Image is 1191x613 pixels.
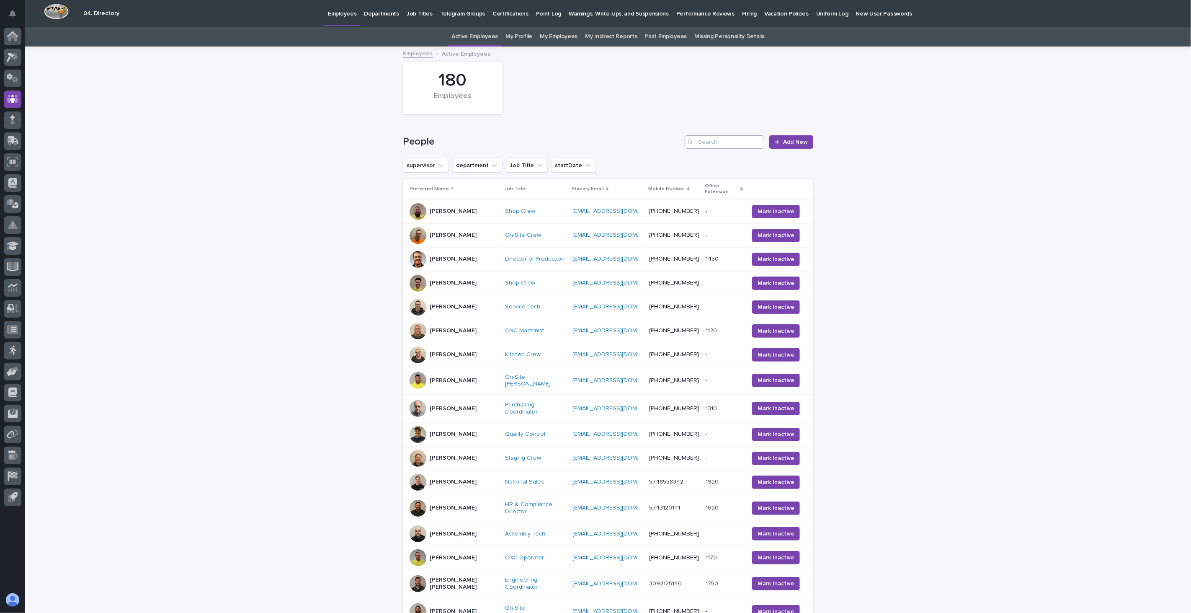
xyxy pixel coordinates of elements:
a: CNC Operator [505,554,544,561]
button: Mark Inactive [752,428,800,441]
button: Mark Inactive [752,348,800,362]
span: Mark Inactive [758,554,794,562]
p: 1920 [706,477,720,486]
p: [PERSON_NAME] [430,279,477,287]
a: Director of Production [505,256,565,263]
p: 1310 [706,403,719,412]
button: users-avatar [4,591,21,609]
tr: [PERSON_NAME]CNC Operator [EMAIL_ADDRESS][DOMAIN_NAME] [PHONE_NUMBER]11701170 Mark Inactive [403,546,813,570]
p: - [706,529,709,538]
p: Job Title [504,184,526,194]
button: Mark Inactive [752,205,800,218]
a: [EMAIL_ADDRESS][DOMAIN_NAME] [572,304,667,310]
span: Mark Inactive [758,376,794,385]
tr: [PERSON_NAME]HR & Compliance Director [EMAIL_ADDRESS][DOMAIN_NAME] 574312014116201620 Mark Inactive [403,494,813,522]
tr: [PERSON_NAME]National Sales [EMAIL_ADDRESS][DOMAIN_NAME] 574855834219201920 Mark Inactive [403,470,813,494]
a: Kitchen Crew [505,351,541,358]
a: On-Site Crew [505,232,541,239]
a: Past Employees [645,27,687,47]
a: [PHONE_NUMBER] [649,256,699,262]
p: [PERSON_NAME] [PERSON_NAME] [430,577,498,591]
a: [EMAIL_ADDRESS][DOMAIN_NAME] [572,208,667,214]
a: 5743120141 [649,505,680,511]
tr: [PERSON_NAME]Service Tech [EMAIL_ADDRESS][DOMAIN_NAME] [PHONE_NUMBER]-- Mark Inactive [403,295,813,319]
p: - [706,302,709,310]
a: [PHONE_NUMBER] [649,232,699,238]
p: [PERSON_NAME] [430,327,477,334]
button: Mark Inactive [752,253,800,266]
p: [PERSON_NAME] [430,377,477,384]
a: [PHONE_NUMBER] [649,352,699,357]
tr: [PERSON_NAME]CNC Machinist [EMAIL_ADDRESS][DOMAIN_NAME] [PHONE_NUMBER]11201120 Mark Inactive [403,319,813,343]
button: Mark Inactive [752,476,800,489]
input: Search [685,135,764,149]
span: Mark Inactive [758,327,794,335]
a: [PHONE_NUMBER] [649,378,699,383]
p: 1450 [706,254,720,263]
a: [PHONE_NUMBER] [649,555,699,561]
p: 1120 [706,326,719,334]
button: Mark Inactive [752,452,800,465]
span: Mark Inactive [758,579,794,588]
span: Mark Inactive [758,231,794,240]
a: [EMAIL_ADDRESS][DOMAIN_NAME] [572,328,667,334]
a: [EMAIL_ADDRESS][DOMAIN_NAME] [572,378,667,383]
span: Mark Inactive [758,430,794,439]
p: - [706,375,709,384]
tr: [PERSON_NAME]On-Site Crew [EMAIL_ADDRESS][DOMAIN_NAME] [PHONE_NUMBER]-- Mark Inactive [403,223,813,247]
p: [PERSON_NAME] [430,431,477,438]
p: - [706,278,709,287]
button: Mark Inactive [752,324,800,338]
a: Assembly Tech [505,530,545,538]
a: Shop Crew [505,208,535,215]
span: Mark Inactive [758,404,794,413]
img: Workspace Logo [44,4,69,19]
a: [EMAIL_ADDRESS][DOMAIN_NAME] [572,431,667,437]
a: [EMAIL_ADDRESS][DOMAIN_NAME] [572,406,667,411]
a: Employees [403,48,433,58]
a: [PHONE_NUMBER] [649,406,699,411]
a: [PHONE_NUMBER] [649,431,699,437]
a: [EMAIL_ADDRESS][DOMAIN_NAME] [572,505,667,511]
p: [PERSON_NAME] [430,303,477,310]
h1: People [403,136,681,148]
a: [EMAIL_ADDRESS][DOMAIN_NAME] [572,280,667,286]
p: Preferred Name [410,184,449,194]
a: On-Site [PERSON_NAME] [505,374,566,388]
div: Employees [417,92,488,109]
a: [PHONE_NUMBER] [649,280,699,286]
button: Mark Inactive [752,374,800,387]
a: [EMAIL_ADDRESS][DOMAIN_NAME] [572,232,667,238]
a: My Indirect Reports [585,27,637,47]
a: [PHONE_NUMBER] [649,328,699,334]
tr: [PERSON_NAME]Assembly Tech [EMAIL_ADDRESS][DOMAIN_NAME] [PHONE_NUMBER]-- Mark Inactive [403,522,813,546]
tr: [PERSON_NAME]Shop Crew [EMAIL_ADDRESS][DOMAIN_NAME] [PHONE_NUMBER]-- Mark Inactive [403,199,813,223]
p: 1750 [706,579,720,587]
span: Mark Inactive [758,255,794,264]
span: Mark Inactive [758,454,794,463]
p: [PERSON_NAME] [430,256,477,263]
p: Active Employees [442,49,490,58]
p: - [706,429,709,438]
a: Service Tech [505,303,540,310]
h2: 04. Directory [83,10,119,17]
p: - [706,453,709,462]
a: 5748558342 [649,479,683,485]
a: [EMAIL_ADDRESS][DOMAIN_NAME] [572,256,667,262]
tr: [PERSON_NAME] [PERSON_NAME]Engineering Coordinator [EMAIL_ADDRESS][DOMAIN_NAME] 30921251401750175... [403,570,813,598]
button: Mark Inactive [752,229,800,242]
a: [EMAIL_ADDRESS][DOMAIN_NAME] [572,479,667,485]
a: National Sales [505,479,544,486]
a: Add New [769,135,813,149]
tr: [PERSON_NAME]Staging Crew [EMAIL_ADDRESS][DOMAIN_NAME] [PHONE_NUMBER]-- Mark Inactive [403,446,813,470]
p: Mobile Number [648,184,685,194]
button: Mark Inactive [752,502,800,515]
span: Mark Inactive [758,478,794,486]
tr: [PERSON_NAME]Kitchen Crew [EMAIL_ADDRESS][DOMAIN_NAME] [PHONE_NUMBER]-- Mark Inactive [403,343,813,367]
button: Notifications [4,5,21,23]
button: Mark Inactive [752,402,800,415]
p: [PERSON_NAME] [430,351,477,358]
button: Mark Inactive [752,577,800,590]
a: 3092125140 [649,581,682,587]
a: [PHONE_NUMBER] [649,531,699,537]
